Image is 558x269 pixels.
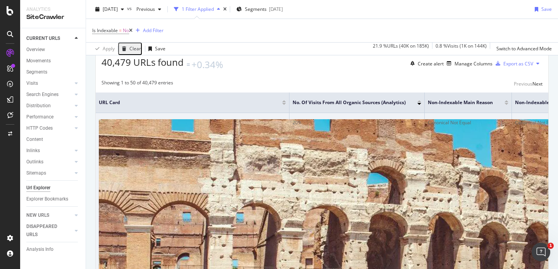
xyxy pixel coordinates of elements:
[26,46,80,54] a: Overview
[99,99,280,106] span: URL Card
[26,68,80,76] a: Segments
[496,45,552,52] div: Switch to Advanced Mode
[26,245,53,254] div: Analysis Info
[493,57,533,70] button: Export as CSV
[26,158,43,166] div: Outlinks
[26,147,40,155] div: Inlinks
[436,43,487,55] div: 0.8 % Visits ( 1K on 144K )
[26,158,72,166] a: Outlinks
[119,27,122,34] span: =
[103,45,115,52] div: Apply
[92,3,127,15] button: [DATE]
[26,135,80,144] a: Content
[129,45,141,52] div: Clear
[118,43,142,55] button: Clear
[418,60,444,67] div: Create alert
[26,135,43,144] div: Content
[26,57,51,65] div: Movements
[26,13,79,22] div: SiteCrawler
[26,211,72,219] a: NEW URLS
[26,223,65,239] div: DISAPPEARED URLS
[26,102,51,110] div: Distribution
[133,6,155,12] span: Previous
[123,25,129,36] span: No
[155,45,165,52] div: Save
[191,58,223,71] div: +0.34%
[26,57,80,65] a: Movements
[26,223,72,239] a: DISAPPEARED URLS
[245,6,267,12] span: Segments
[503,60,533,67] div: Export as CSV
[493,43,552,55] button: Switch to Advanced Mode
[373,43,429,55] div: 21.9 % URLs ( 40K on 185K )
[26,195,68,203] div: Explorer Bookmarks
[293,119,421,126] div: 209
[514,81,532,87] div: Previous
[233,3,286,15] button: Segments[DATE]
[26,79,38,87] div: Visits
[26,195,80,203] a: Explorer Bookmarks
[541,6,552,12] div: Save
[532,81,542,87] div: Next
[26,147,72,155] a: Inlinks
[26,113,53,121] div: Performance
[548,243,554,249] span: 1
[26,169,72,177] a: Sitemaps
[26,245,80,254] a: Analysis Info
[171,3,223,15] button: 1 Filter Applied
[428,119,508,126] div: Canonical Not Equal
[92,43,115,55] button: Apply
[26,68,47,76] div: Segments
[532,79,542,89] button: Next
[127,5,133,12] span: vs
[26,113,72,121] a: Performance
[223,7,227,12] div: times
[269,6,283,12] div: [DATE]
[26,184,50,192] div: Url Explorer
[444,59,493,68] button: Manage Columns
[26,79,72,87] a: Visits
[26,34,60,43] div: CURRENT URLS
[26,184,80,192] a: Url Explorer
[133,26,164,35] button: Add Filter
[143,27,164,34] div: Add Filter
[102,56,184,69] span: 40,479 URLs found
[26,46,45,54] div: Overview
[26,124,72,132] a: HTTP Codes
[26,211,49,219] div: NEW URLS
[407,57,444,70] button: Create alert
[133,3,164,15] button: Previous
[455,60,493,67] div: Manage Columns
[102,79,173,89] div: Showing 1 to 50 of 40,479 entries
[26,91,72,99] a: Search Engines
[26,34,72,43] a: CURRENT URLS
[187,63,190,66] img: Equal
[26,91,59,99] div: Search Engines
[26,124,53,132] div: HTTP Codes
[26,102,72,110] a: Distribution
[182,6,214,12] div: 1 Filter Applied
[103,6,118,12] span: 2025 Oct. 12th
[145,43,165,55] button: Save
[26,169,46,177] div: Sitemaps
[532,243,550,261] iframe: Intercom live chat
[532,3,552,15] button: Save
[514,79,532,89] button: Previous
[92,27,118,34] span: Is Indexable
[428,99,493,106] span: Non-Indexable Main Reason
[26,6,79,13] div: Analytics
[293,99,406,106] span: No. of Visits from All Organic Sources (Analytics)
